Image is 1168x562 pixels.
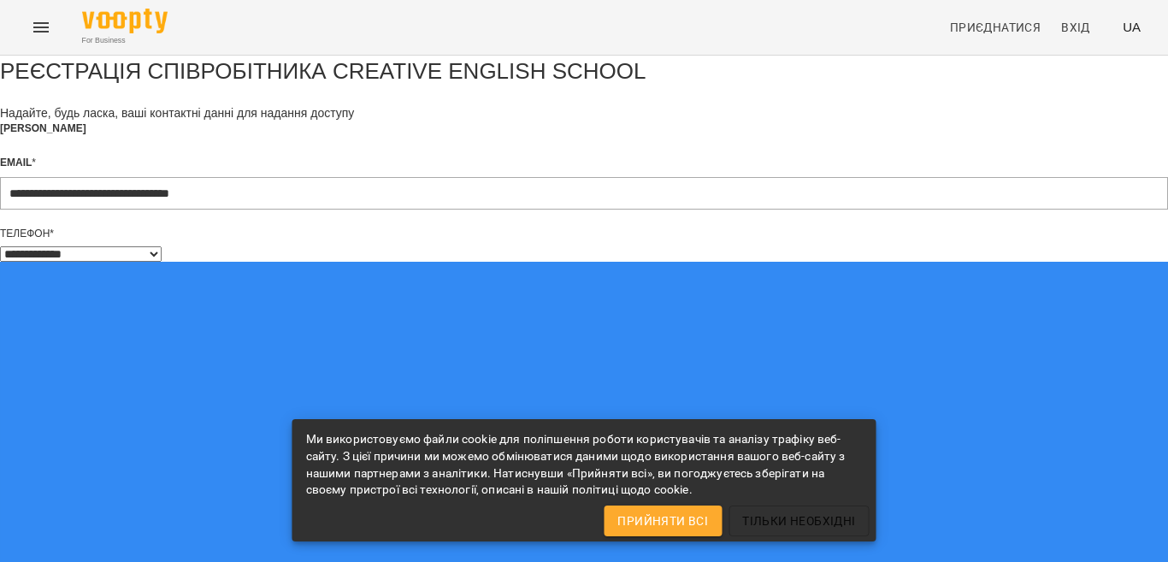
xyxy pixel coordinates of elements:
[943,12,1047,43] a: Приєднатися
[1116,11,1147,43] button: UA
[21,7,62,48] button: Menu
[82,35,168,46] span: For Business
[1123,18,1141,36] span: UA
[306,424,863,506] div: Ми використовуємо файли cookie для поліпшення роботи користувачів та аналізу трафіку веб-сайту. З...
[742,511,855,531] span: Тільки необхідні
[729,506,869,536] button: Тільки необхідні
[617,511,708,531] span: Прийняти всі
[1061,17,1090,38] span: Вхід
[1054,12,1109,43] a: Вхід
[604,506,722,536] button: Прийняти всі
[82,9,168,33] img: Voopty Logo
[950,17,1041,38] span: Приєднатися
